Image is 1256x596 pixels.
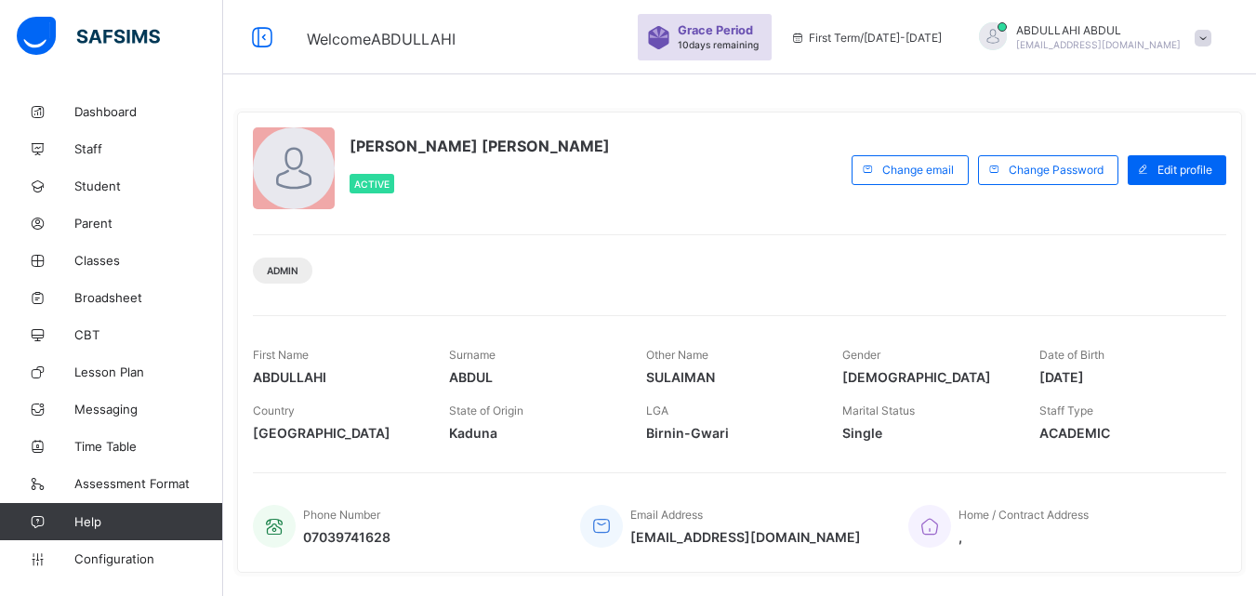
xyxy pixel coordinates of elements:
[1016,23,1181,37] span: ABDULLAHI ABDUL
[74,216,223,231] span: Parent
[267,265,298,276] span: Admin
[882,163,954,177] span: Change email
[1039,369,1208,385] span: [DATE]
[790,31,942,45] span: session/term information
[303,508,380,522] span: Phone Number
[449,369,617,385] span: ABDUL
[842,425,1011,441] span: Single
[74,104,223,119] span: Dashboard
[74,179,223,193] span: Student
[959,529,1089,545] span: ,
[960,22,1221,53] div: ABDULLAHIABDUL
[1039,425,1208,441] span: ACADEMIC
[449,348,496,362] span: Surname
[449,425,617,441] span: Kaduna
[1039,348,1104,362] span: Date of Birth
[646,348,708,362] span: Other Name
[253,348,309,362] span: First Name
[646,369,814,385] span: SULAIMAN
[842,348,880,362] span: Gender
[74,327,223,342] span: CBT
[647,26,670,49] img: sticker-purple.71386a28dfed39d6af7621340158ba97.svg
[1016,39,1181,50] span: [EMAIL_ADDRESS][DOMAIN_NAME]
[74,514,222,529] span: Help
[1009,163,1104,177] span: Change Password
[630,529,861,545] span: [EMAIL_ADDRESS][DOMAIN_NAME]
[74,253,223,268] span: Classes
[74,402,223,417] span: Messaging
[17,17,160,56] img: safsims
[646,425,814,441] span: Birnin-Gwari
[354,179,390,190] span: Active
[74,141,223,156] span: Staff
[350,137,610,155] span: [PERSON_NAME] [PERSON_NAME]
[253,369,421,385] span: ABDULLAHI
[74,364,223,379] span: Lesson Plan
[253,404,295,417] span: Country
[74,476,223,491] span: Assessment Format
[842,369,1011,385] span: [DEMOGRAPHIC_DATA]
[678,39,759,50] span: 10 days remaining
[74,290,223,305] span: Broadsheet
[449,404,523,417] span: State of Origin
[646,404,668,417] span: LGA
[307,30,456,48] span: Welcome ABDULLAHI
[1039,404,1093,417] span: Staff Type
[74,551,222,566] span: Configuration
[303,529,390,545] span: 07039741628
[253,425,421,441] span: [GEOGRAPHIC_DATA]
[678,23,753,37] span: Grace Period
[74,439,223,454] span: Time Table
[1157,163,1212,177] span: Edit profile
[630,508,703,522] span: Email Address
[959,508,1089,522] span: Home / Contract Address
[842,404,915,417] span: Marital Status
